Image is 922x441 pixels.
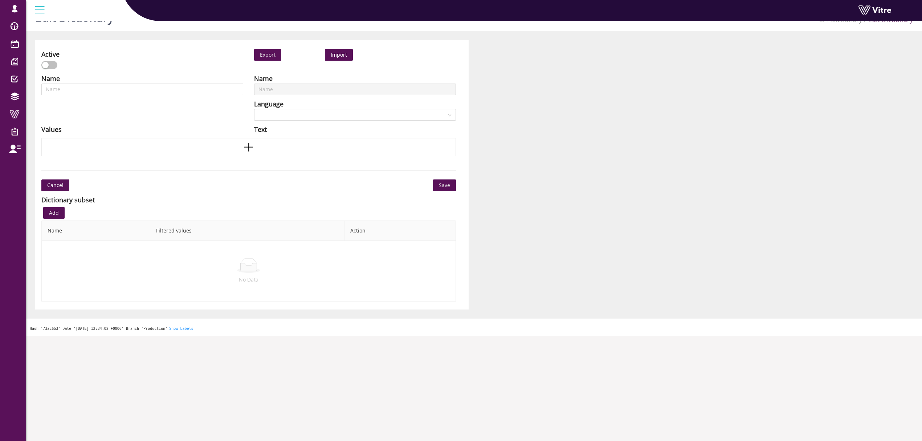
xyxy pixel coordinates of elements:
a: Show Labels [169,327,193,331]
span: plus [243,142,254,153]
div: Active [41,49,60,59]
span: Hash '73ac653' Date '[DATE] 12:34:02 +0000' Branch 'Production' [30,327,167,331]
div: Language [254,99,283,109]
button: Save [433,179,456,191]
button: Cancel [41,179,69,191]
span: Add [49,209,59,217]
th: Action [344,221,456,241]
button: Export [254,49,281,61]
div: Dictionary subset [41,195,95,205]
span: Import [331,51,347,58]
button: Add [43,207,65,219]
p: No Data [48,276,450,284]
input: Name [41,84,243,95]
div: Name [41,73,60,84]
span: Cancel [47,181,64,189]
div: Name [254,73,273,84]
th: Filtered values [150,221,345,241]
th: Name [42,221,150,241]
div: Values [41,124,62,134]
input: Name [254,84,456,95]
div: Text [254,124,267,134]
